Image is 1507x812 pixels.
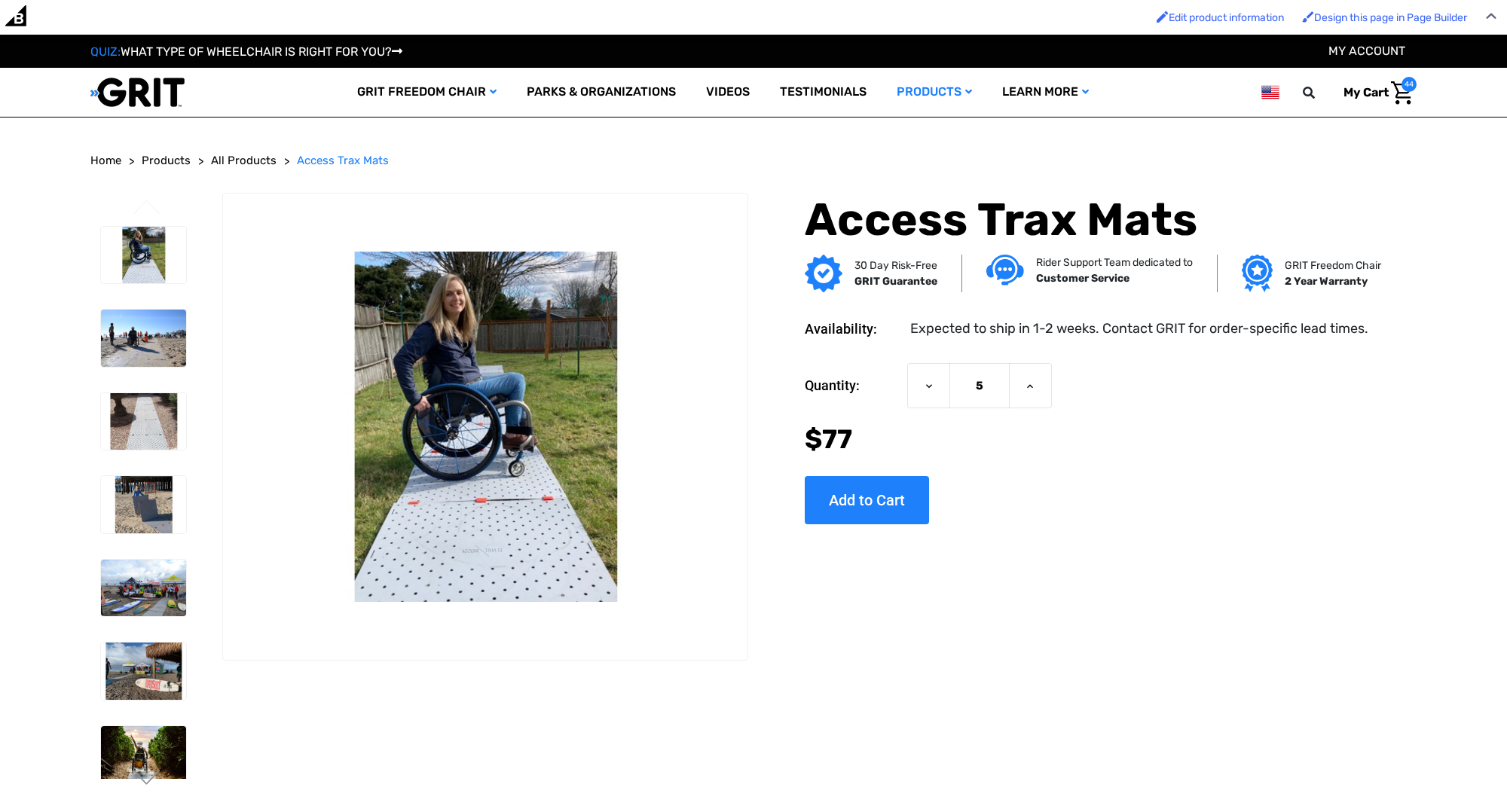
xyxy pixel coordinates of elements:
[765,68,882,117] a: Testimonials
[211,152,277,169] a: All Products
[986,255,1024,285] img: Customer service
[1285,275,1368,288] strong: 2 Year Warranty
[805,193,1376,247] h1: Access Trax Mats
[854,258,937,273] p: 30 Day Risk-Free
[101,310,186,367] img: Access Trax Mats
[1391,81,1413,105] img: Cart
[1295,4,1475,32] a: Enabled brush for page builder edit. Design this page in Page Builder
[1328,44,1405,58] a: Account
[1402,77,1417,92] span: 44
[131,770,163,788] button: Go to slide 2 of 6
[1285,258,1381,273] p: GRIT Freedom Chair
[90,44,121,59] span: QUIZ:
[101,476,186,533] img: Access Trax Mats
[101,227,186,284] img: Access Trax Mats
[691,68,765,117] a: Videos
[1149,4,1291,32] a: Enabled brush for product edit Edit product information
[1242,255,1273,292] img: Grit freedom
[101,726,186,783] img: Access Trax Mats
[211,154,277,167] span: All Products
[805,255,842,292] img: GRIT Guarantee
[910,319,1368,339] dd: Expected to ship in 1-2 weeks. Contact GRIT for order-specific lead times.
[1036,255,1193,270] p: Rider Support Team dedicated to
[854,275,937,288] strong: GRIT Guarantee
[101,560,186,617] img: Access Trax Mats
[805,363,900,408] label: Quantity:
[101,393,186,450] img: Access Trax Mats
[1261,83,1279,102] img: us.png
[142,154,191,167] span: Products
[805,319,900,339] dt: Availability:
[131,200,163,218] button: Go to slide 6 of 6
[1157,11,1169,23] img: Enabled brush for product edit
[1310,77,1332,108] input: Search
[101,643,186,700] img: Access Trax Mats
[297,152,389,169] a: Access Trax Mats
[1486,13,1496,20] img: Close Admin Bar
[987,68,1104,117] a: Learn More
[342,68,512,117] a: GRIT Freedom Chair
[805,476,929,524] input: Add to Cart
[90,77,185,108] img: GRIT All-Terrain Wheelchair and Mobility Equipment
[1302,11,1314,23] img: Enabled brush for page builder edit.
[1314,11,1467,24] span: Design this page in Page Builder
[90,154,121,167] span: Home
[1036,272,1129,285] strong: Customer Service
[142,152,191,169] a: Products
[805,423,852,455] span: $77
[1332,77,1417,108] a: Cart with 44 items
[90,152,121,169] a: Home
[90,152,1417,169] nav: Breadcrumb
[1169,11,1284,24] span: Edit product information
[297,154,389,167] span: Access Trax Mats
[223,252,747,601] img: Access Trax Mats
[90,44,402,59] a: QUIZ:WHAT TYPE OF WHEELCHAIR IS RIGHT FOR YOU?
[512,68,691,117] a: Parks & Organizations
[882,68,987,117] a: Products
[1343,85,1389,99] span: My Cart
